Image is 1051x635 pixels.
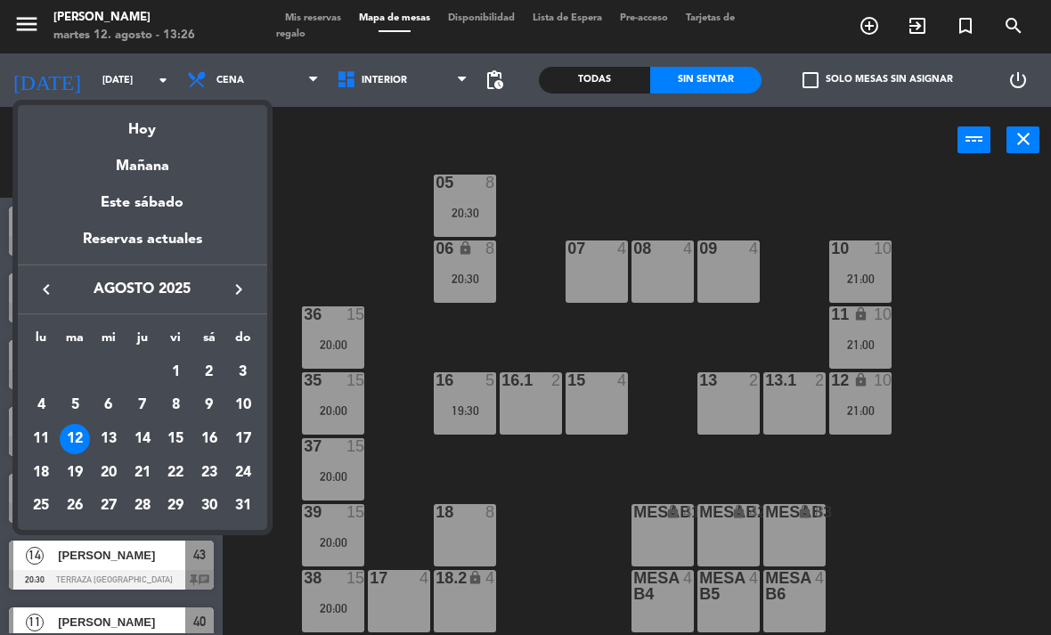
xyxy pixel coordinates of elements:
[58,422,92,456] td: 12 de agosto de 2025
[159,456,192,490] td: 22 de agosto de 2025
[127,390,158,420] div: 7
[192,328,226,355] th: sábado
[126,422,159,456] td: 14 de agosto de 2025
[159,355,192,389] td: 1 de agosto de 2025
[159,422,192,456] td: 15 de agosto de 2025
[160,390,191,420] div: 8
[18,228,267,265] div: Reservas actuales
[18,178,267,228] div: Este sábado
[127,424,158,454] div: 14
[159,328,192,355] th: viernes
[92,422,126,456] td: 13 de agosto de 2025
[159,389,192,423] td: 8 de agosto de 2025
[25,389,59,423] td: 4 de agosto de 2025
[160,424,191,454] div: 15
[192,456,226,490] td: 23 de agosto de 2025
[26,458,56,488] div: 18
[36,279,57,300] i: keyboard_arrow_left
[228,458,258,488] div: 24
[228,279,249,300] i: keyboard_arrow_right
[94,458,124,488] div: 20
[194,390,224,420] div: 9
[226,355,260,389] td: 3 de agosto de 2025
[226,456,260,490] td: 24 de agosto de 2025
[160,458,191,488] div: 22
[18,105,267,142] div: Hoy
[194,424,224,454] div: 16
[226,422,260,456] td: 17 de agosto de 2025
[26,492,56,522] div: 25
[126,328,159,355] th: jueves
[160,492,191,522] div: 29
[226,389,260,423] td: 10 de agosto de 2025
[192,355,226,389] td: 2 de agosto de 2025
[25,422,59,456] td: 11 de agosto de 2025
[25,355,159,389] td: AGO.
[126,490,159,524] td: 28 de agosto de 2025
[92,328,126,355] th: miércoles
[60,458,90,488] div: 19
[58,456,92,490] td: 19 de agosto de 2025
[226,328,260,355] th: domingo
[25,490,59,524] td: 25 de agosto de 2025
[226,490,260,524] td: 31 de agosto de 2025
[126,389,159,423] td: 7 de agosto de 2025
[127,492,158,522] div: 28
[25,456,59,490] td: 18 de agosto de 2025
[60,390,90,420] div: 5
[192,422,226,456] td: 16 de agosto de 2025
[58,328,92,355] th: martes
[94,424,124,454] div: 13
[18,142,267,178] div: Mañana
[192,389,226,423] td: 9 de agosto de 2025
[92,456,126,490] td: 20 de agosto de 2025
[60,492,90,522] div: 26
[194,492,224,522] div: 30
[60,424,90,454] div: 12
[94,390,124,420] div: 6
[92,389,126,423] td: 6 de agosto de 2025
[92,490,126,524] td: 27 de agosto de 2025
[25,328,59,355] th: lunes
[94,492,124,522] div: 27
[58,490,92,524] td: 26 de agosto de 2025
[160,357,191,387] div: 1
[159,490,192,524] td: 29 de agosto de 2025
[228,357,258,387] div: 3
[228,424,258,454] div: 17
[26,390,56,420] div: 4
[126,456,159,490] td: 21 de agosto de 2025
[194,357,224,387] div: 2
[228,390,258,420] div: 10
[192,490,226,524] td: 30 de agosto de 2025
[58,389,92,423] td: 5 de agosto de 2025
[194,458,224,488] div: 23
[26,424,56,454] div: 11
[30,278,62,301] button: keyboard_arrow_left
[127,458,158,488] div: 21
[228,492,258,522] div: 31
[223,278,255,301] button: keyboard_arrow_right
[62,278,223,301] span: agosto 2025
